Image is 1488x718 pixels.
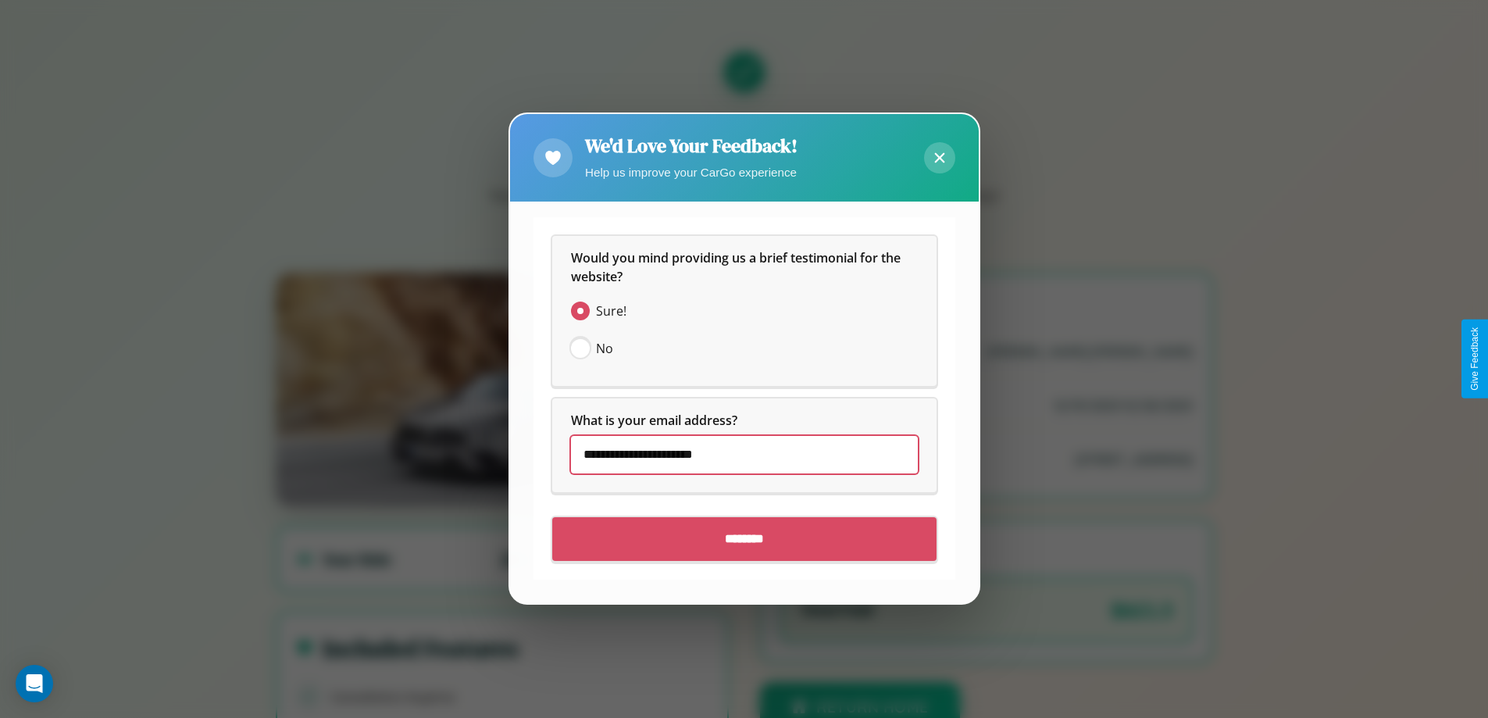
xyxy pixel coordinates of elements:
span: No [596,340,613,359]
span: Would you mind providing us a brief testimonial for the website? [571,250,904,286]
div: Give Feedback [1469,327,1480,391]
div: Open Intercom Messenger [16,665,53,702]
p: Help us improve your CarGo experience [585,162,798,183]
span: Sure! [596,302,626,321]
h2: We'd Love Your Feedback! [585,133,798,159]
span: What is your email address? [571,413,737,430]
